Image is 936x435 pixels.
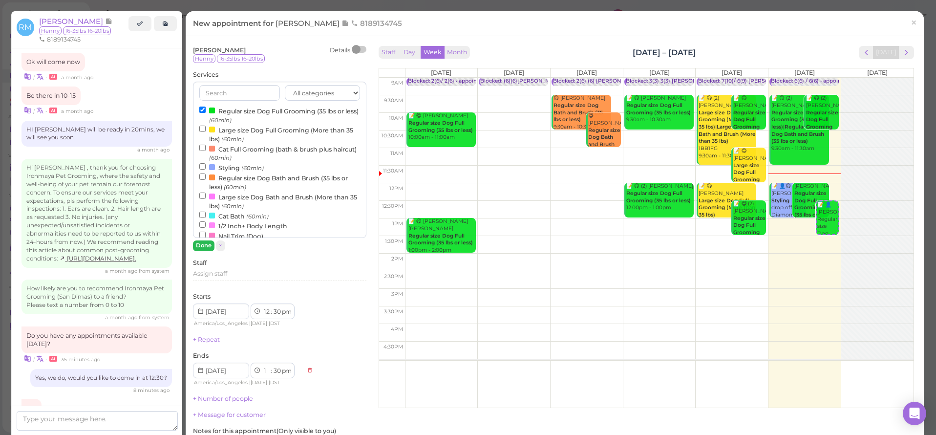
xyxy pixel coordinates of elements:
a: + Message for customer [193,411,266,418]
button: Month [444,46,470,59]
input: Large size Dog Bath and Brush (More than 35 lbs) (60min) [199,193,206,199]
span: RM [17,19,34,36]
label: Cat Bath [199,211,269,221]
span: 10/11/2025 11:35am [133,387,170,393]
div: 📝 😋 (2) [PERSON_NAME] 1BB1FG 9:30am - 11:30am [698,95,756,159]
span: [DATE] [251,379,267,386]
div: Ok will come now [21,53,85,71]
span: [DATE] [431,69,451,76]
b: Large size Dog Full Grooming (More than 35 lbs)|Large size Dog Bath and Brush (More than 35 lbs) [699,109,756,145]
span: 10:30am [382,132,403,139]
div: 📝 😋 (2) [PERSON_NAME] 12:00pm - 1:00pm [626,183,694,212]
div: 📝 😋 [PERSON_NAME] 10:00am - 11:00am [408,112,476,141]
span: from system [139,314,170,321]
div: • [21,353,172,364]
span: 4:30pm [383,344,403,350]
label: Regular size Dog Bath and Brush (35 lbs or less) [199,173,360,192]
span: 9:30am [384,97,403,104]
input: Large size Dog Full Grooming (More than 35 lbs) (60min) [199,126,206,132]
div: 📝 😋 [PERSON_NAME] 9:30am - 10:30am [626,95,694,124]
div: 📝 😋 [PERSON_NAME] [PERSON_NAME] 1:00pm - 2:00pm [408,218,476,254]
label: Cat Full Grooming (bath & brush plus haircut) [199,144,360,163]
div: • [21,71,172,82]
span: 12:30pm [382,203,403,209]
div: Blocked: 2(6) (6) [PERSON_NAME] OFF • appointment [553,78,693,85]
b: Regular size Dog Bath and Brush (35 lbs or less) [553,102,603,123]
b: Regular size Dog Full Grooming (35 lbs or less)|Regular size Dog Bath and Brush (35 lbs or less) [771,109,828,145]
label: Staff [193,259,207,267]
label: Ends [193,351,209,360]
span: 8189134745 [351,19,402,28]
div: Be there in 10-15 [21,87,81,105]
span: America/Los_Angeles [194,320,248,326]
span: 11am [390,150,403,156]
div: 📝 😋 [PERSON_NAME] 11:00am - 12:00pm [733,148,766,212]
div: 📝 😋 (2) [PERSON_NAME] 9:30am - 11:30am [771,95,829,152]
span: DST [270,320,280,326]
small: (60min) [221,136,244,143]
input: Nail Trim (Dog) [199,232,206,238]
small: (60min) [241,165,264,172]
span: Assign staff [193,270,227,277]
b: Styling [771,197,789,204]
span: Note [105,17,112,26]
b: Regular size Dog Full Grooming (35 lbs or less) [733,215,766,250]
span: 10am [389,115,403,121]
b: Large size Dog Full Grooming (More than 35 lbs) [733,162,762,197]
i: | [33,74,35,81]
input: Styling (60min) [199,163,206,170]
div: 📝 😋 [PERSON_NAME] maltipoo 9:30am - 10:30am [733,95,766,167]
span: [DATE] [649,69,670,76]
label: Large size Dog Bath and Brush (More than 35 lbs) [199,192,360,211]
div: Open Intercom Messenger [903,402,926,425]
span: [DATE] [504,69,524,76]
label: Services [193,70,218,79]
span: Henny [193,54,215,63]
div: Blocked: 7(10)/ 6(9) [PERSON_NAME] • appointment [698,78,833,85]
label: Styling [199,162,264,173]
div: [PERSON_NAME] 12:00pm - 1:00pm [794,183,829,240]
span: [DATE] [251,320,267,326]
b: Regular size Dog Full Grooming (35 lbs or less) [794,190,827,225]
div: How likely are you to recommend Ironmaya Pet Grooming (San Dimas) to a friend? Please text a numb... [21,280,172,314]
span: New appointment for [193,19,404,28]
button: Day [398,46,421,59]
button: × [216,240,225,251]
span: 1pm [392,220,403,227]
span: 08/29/2025 12:08pm [61,108,93,114]
div: 😋 [PERSON_NAME] 9:30am - 10:30am [553,95,611,130]
span: 4pm [391,326,403,332]
div: • [21,105,172,115]
button: prev [859,46,874,59]
span: [PERSON_NAME] [193,46,246,54]
span: × [219,242,222,249]
div: 📝 👤😋 [PERSON_NAME] drop off 11 / DiamondBar 12:00pm - 1:00pm [771,183,806,233]
span: 2:30pm [384,273,403,280]
div: Blocked: 6(6) / 6(6) • appointment [771,78,857,85]
span: DST [270,379,280,386]
div: HI [PERSON_NAME] will be ready in 20mins, we will see you soon [21,121,172,147]
span: × [911,16,917,29]
span: 08/29/2025 03:28pm [137,147,170,153]
span: [PERSON_NAME] [276,19,341,28]
i: | [33,356,35,363]
span: America/Los_Angeles [194,379,248,386]
input: Regular size Dog Full Grooming (35 lbs or less) (60min) [199,107,206,113]
i: | [33,108,35,114]
div: | | [193,319,302,328]
b: Regular size Dog Bath and Brush (35 lbs or less) [588,127,620,162]
b: Regular size Dog Full Grooming (35 lbs or less) [733,109,766,145]
b: Regular size Dog Full Grooming (35 lbs or less) [626,190,691,204]
label: Regular size Dog Full Grooming (35 lbs or less) [199,106,360,125]
input: Search [199,85,280,101]
b: Regular size Dog Full Grooming (35 lbs or less) [408,120,473,133]
button: [DATE] [873,46,899,59]
div: Blocked: 2(6)/ 2(6) • appointment [408,78,492,85]
a: [PERSON_NAME] [39,17,112,26]
span: [DATE] [722,69,742,76]
button: Staff [379,46,398,59]
span: 08/29/2025 05:23pm [105,268,139,274]
span: 16-35lbs 16-20lbs [217,54,265,63]
b: Regular size Dog Full Grooming (35 lbs or less) [408,233,473,246]
button: Done [193,240,214,251]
